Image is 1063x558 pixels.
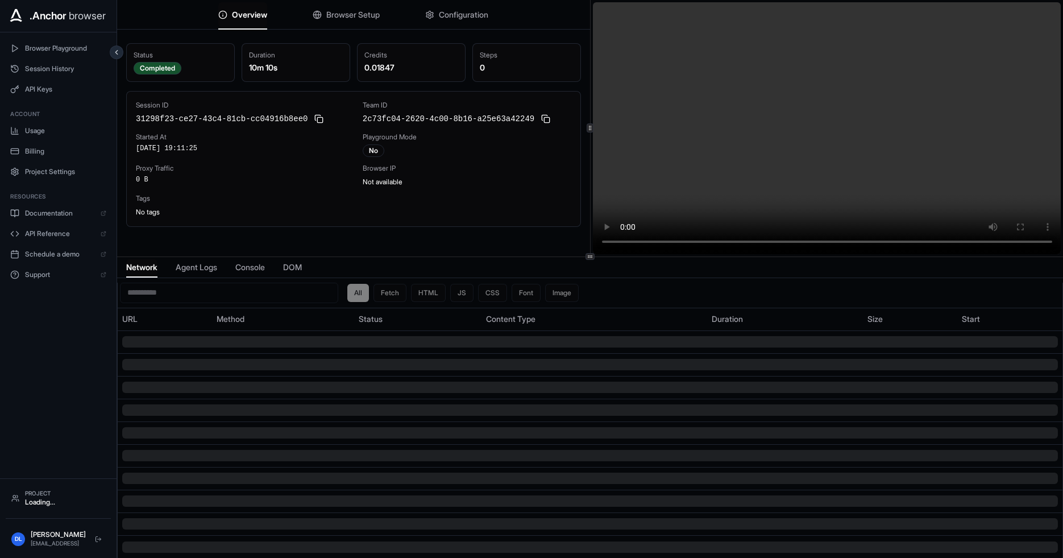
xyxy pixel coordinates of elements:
span: Schedule a demo [25,250,95,259]
button: Browser Playground [5,39,112,57]
div: Steps [480,51,574,60]
div: Size [867,313,953,325]
div: Loading... [25,498,105,507]
div: Playground Mode [363,133,571,142]
span: Configuration [439,9,488,20]
div: Status [134,51,227,60]
div: 0 B [136,175,344,184]
button: Session History [5,60,112,78]
span: Support [25,270,95,279]
div: Method [217,313,350,325]
span: API Reference [25,229,95,238]
a: API Reference [5,225,112,243]
div: Duration [712,313,858,325]
span: Network [126,262,157,273]
span: Session History [25,64,106,73]
button: API Keys [5,80,112,98]
div: 0 [480,62,574,73]
button: Usage [5,122,112,140]
div: Tags [136,194,571,203]
div: Session ID [136,101,344,110]
span: DOM [283,262,302,273]
span: Browser Setup [326,9,380,20]
span: browser [69,8,106,24]
span: DL [15,535,22,543]
div: URL [122,313,207,325]
span: Billing [25,147,106,156]
span: Browser Playground [25,44,106,53]
div: No [363,144,384,157]
span: Usage [25,126,106,135]
div: Content Type [486,313,703,325]
span: Overview [232,9,267,20]
a: Support [5,266,112,284]
div: [DATE] 19:11:25 [136,144,344,153]
span: Documentation [25,209,95,218]
button: Logout [92,532,105,546]
span: .Anchor [30,8,67,24]
h3: Resources [10,192,106,201]
span: Agent Logs [176,262,217,273]
div: Duration [249,51,343,60]
div: Start [962,313,1058,325]
button: Billing [5,142,112,160]
button: Collapse sidebar [110,46,123,59]
a: Documentation [5,204,112,222]
div: Status [359,313,477,325]
div: Project [25,489,105,498]
h3: Account [10,110,106,118]
span: Console [235,262,265,273]
div: [PERSON_NAME] [31,530,86,539]
div: Completed [134,62,181,75]
a: Schedule a demo [5,245,112,263]
button: Project Settings [5,163,112,181]
div: [EMAIL_ADDRESS] [31,539,86,548]
div: Started At [136,133,344,142]
div: Credits [364,51,458,60]
span: Project Settings [25,167,106,176]
div: Team ID [363,101,571,110]
div: Browser IP [363,164,571,173]
button: ProjectLoading... [6,485,111,511]
span: Not available [363,177,402,186]
img: Anchor Icon [7,7,25,25]
span: API Keys [25,85,106,94]
span: 31298f23-ce27-43c4-81cb-cc04916b8ee0 [136,113,308,125]
span: No tags [136,208,160,216]
span: 2c73fc04-2620-4c00-8b16-a25e63a42249 [363,113,534,125]
div: 0.01847 [364,62,458,73]
div: 10m 10s [249,62,343,73]
div: Proxy Traffic [136,164,344,173]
